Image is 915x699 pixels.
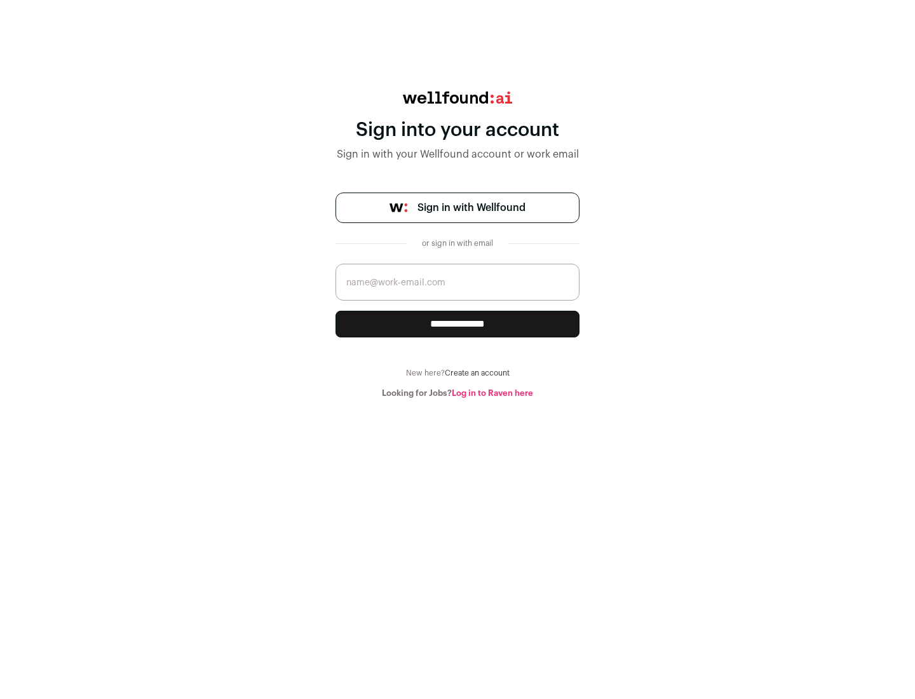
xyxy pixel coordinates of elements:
[335,388,579,398] div: Looking for Jobs?
[403,92,512,104] img: wellfound:ai
[417,238,498,248] div: or sign in with email
[335,147,579,162] div: Sign in with your Wellfound account or work email
[335,264,579,301] input: name@work-email.com
[335,193,579,223] a: Sign in with Wellfound
[445,369,510,377] a: Create an account
[335,368,579,378] div: New here?
[335,119,579,142] div: Sign into your account
[390,203,407,212] img: wellfound-symbol-flush-black-fb3c872781a75f747ccb3a119075da62bfe97bd399995f84a933054e44a575c4.png
[452,389,533,397] a: Log in to Raven here
[417,200,525,215] span: Sign in with Wellfound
